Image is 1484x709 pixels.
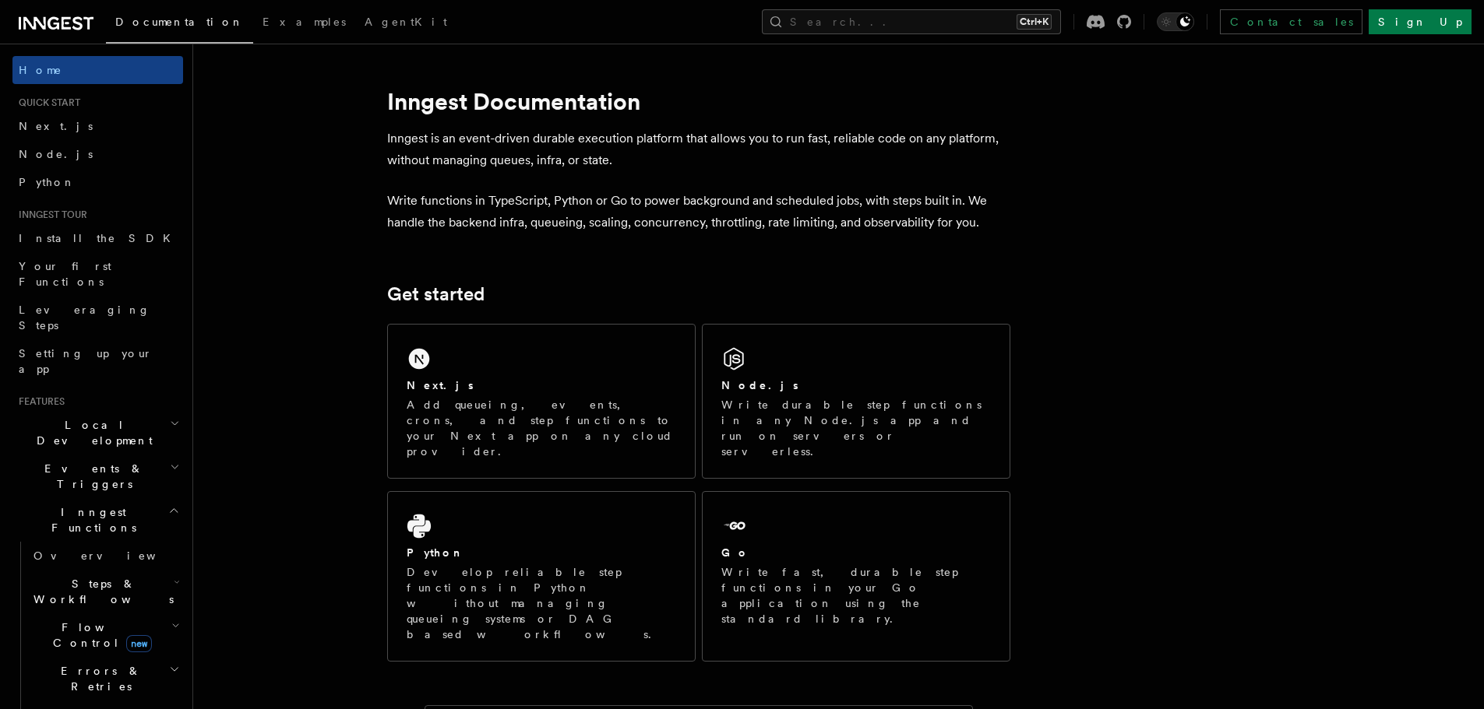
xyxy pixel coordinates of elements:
[12,498,183,542] button: Inngest Functions
[12,97,80,109] span: Quick start
[12,411,183,455] button: Local Development
[19,62,62,78] span: Home
[27,570,183,613] button: Steps & Workflows
[27,657,183,700] button: Errors & Retries
[253,5,355,42] a: Examples
[12,168,183,196] a: Python
[27,613,183,657] button: Flow Controlnew
[762,9,1061,34] button: Search...Ctrl+K
[27,542,183,570] a: Overview
[12,140,183,168] a: Node.js
[355,5,456,42] a: AgentKit
[12,296,183,339] a: Leveraging Steps
[115,16,244,28] span: Documentation
[721,377,798,393] h2: Node.js
[407,377,474,393] h2: Next.js
[12,252,183,296] a: Your first Functions
[387,87,1010,115] h1: Inngest Documentation
[407,397,676,459] p: Add queueing, events, crons, and step functions to your Next app on any cloud provider.
[126,635,152,652] span: new
[702,491,1010,662] a: GoWrite fast, durable step functions in your Go application using the standard library.
[721,545,749,560] h2: Go
[387,283,485,305] a: Get started
[12,461,170,492] span: Events & Triggers
[387,491,696,662] a: PythonDevelop reliable step functions in Python without managing queueing systems or DAG based wo...
[387,190,1010,233] p: Write functions in TypeScript, Python or Go to power background and scheduled jobs, with steps bu...
[19,347,153,375] span: Setting up your app
[19,260,111,288] span: Your first Functions
[1369,9,1472,34] a: Sign Up
[1220,9,1362,34] a: Contact sales
[387,324,696,479] a: Next.jsAdd queueing, events, crons, and step functions to your Next app on any cloud provider.
[721,564,991,627] p: Write fast, durable step functions in your Go application using the standard library.
[12,339,183,383] a: Setting up your app
[365,16,447,28] span: AgentKit
[1017,14,1052,30] kbd: Ctrl+K
[12,504,168,535] span: Inngest Functions
[12,112,183,140] a: Next.js
[407,564,676,642] p: Develop reliable step functions in Python without managing queueing systems or DAG based workflows.
[263,16,346,28] span: Examples
[407,545,464,560] h2: Python
[27,576,174,607] span: Steps & Workflows
[1157,12,1194,31] button: Toggle dark mode
[12,417,170,448] span: Local Development
[12,395,65,408] span: Features
[19,120,93,132] span: Next.js
[27,663,169,694] span: Errors & Retries
[19,304,150,332] span: Leveraging Steps
[19,176,76,188] span: Python
[12,209,87,221] span: Inngest tour
[387,128,1010,171] p: Inngest is an event-driven durable execution platform that allows you to run fast, reliable code ...
[702,324,1010,479] a: Node.jsWrite durable step functions in any Node.js app and run on servers or serverless.
[12,224,183,252] a: Install the SDK
[106,5,253,44] a: Documentation
[19,232,180,244] span: Install the SDK
[12,56,183,84] a: Home
[721,397,991,459] p: Write durable step functions in any Node.js app and run on servers or serverless.
[33,549,194,562] span: Overview
[19,148,93,160] span: Node.js
[12,455,183,498] button: Events & Triggers
[27,619,171,651] span: Flow Control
